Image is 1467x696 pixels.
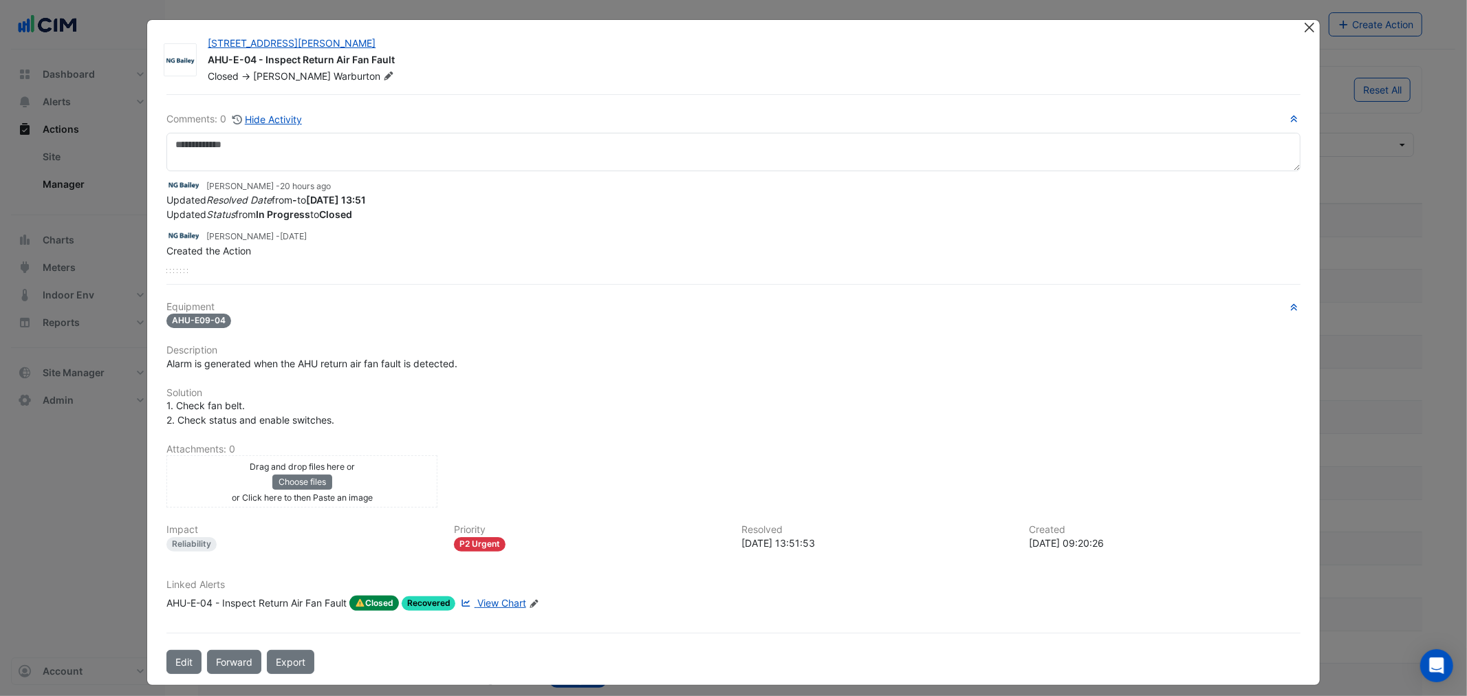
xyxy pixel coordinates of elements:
[280,181,331,191] span: 2025-09-24 13:51:53
[349,596,399,611] span: Closed
[166,596,347,611] div: AHU-E-04 - Inspect Return Air Fan Fault
[267,650,314,674] a: Export
[166,524,437,536] h6: Impact
[206,194,272,206] em: Resolved Date
[250,461,355,472] small: Drag and drop files here or
[306,194,366,206] strong: 2025-09-24 13:51:53
[206,208,235,220] em: Status
[207,650,261,674] button: Forward
[166,111,303,127] div: Comments: 0
[166,314,231,328] span: AHU-E09-04
[253,70,331,82] span: [PERSON_NAME]
[166,400,334,426] span: 1. Check fan belt. 2. Check status and enable switches.
[458,596,525,611] a: View Chart
[402,596,456,611] span: Recovered
[1030,524,1301,536] h6: Created
[166,444,1300,455] h6: Attachments: 0
[741,536,1012,550] div: [DATE] 13:51:53
[232,111,303,127] button: Hide Activity
[529,598,539,609] fa-icon: Edit Linked Alerts
[232,492,373,503] small: or Click here to then Paste an image
[272,475,332,490] button: Choose files
[208,37,376,49] a: [STREET_ADDRESS][PERSON_NAME]
[741,524,1012,536] h6: Resolved
[334,69,396,83] span: Warburton
[166,537,217,552] div: Reliability
[292,194,297,206] strong: -
[319,208,352,220] strong: Closed
[166,650,202,674] button: Edit
[166,579,1300,591] h6: Linked Alerts
[206,230,307,243] small: [PERSON_NAME] -
[166,358,457,369] span: Alarm is generated when the AHU return air fan fault is detected.
[164,54,196,67] img: NG Bailey
[166,387,1300,399] h6: Solution
[208,70,239,82] span: Closed
[256,208,310,220] strong: In Progress
[166,194,366,206] span: Updated from to
[454,537,506,552] div: P2 Urgent
[1303,20,1317,34] button: Close
[241,70,250,82] span: ->
[1420,649,1453,682] div: Open Intercom Messenger
[166,345,1300,356] h6: Description
[166,301,1300,313] h6: Equipment
[208,53,1286,69] div: AHU-E-04 - Inspect Return Air Fan Fault
[206,180,331,193] small: [PERSON_NAME] -
[1030,536,1301,550] div: [DATE] 09:20:26
[166,177,201,193] img: NG Bailey
[280,231,307,241] span: 2025-09-16 09:20:26
[166,228,201,243] img: NG Bailey
[166,245,251,257] span: Created the Action
[477,597,526,609] span: View Chart
[166,208,352,220] span: Updated from to
[454,524,725,536] h6: Priority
